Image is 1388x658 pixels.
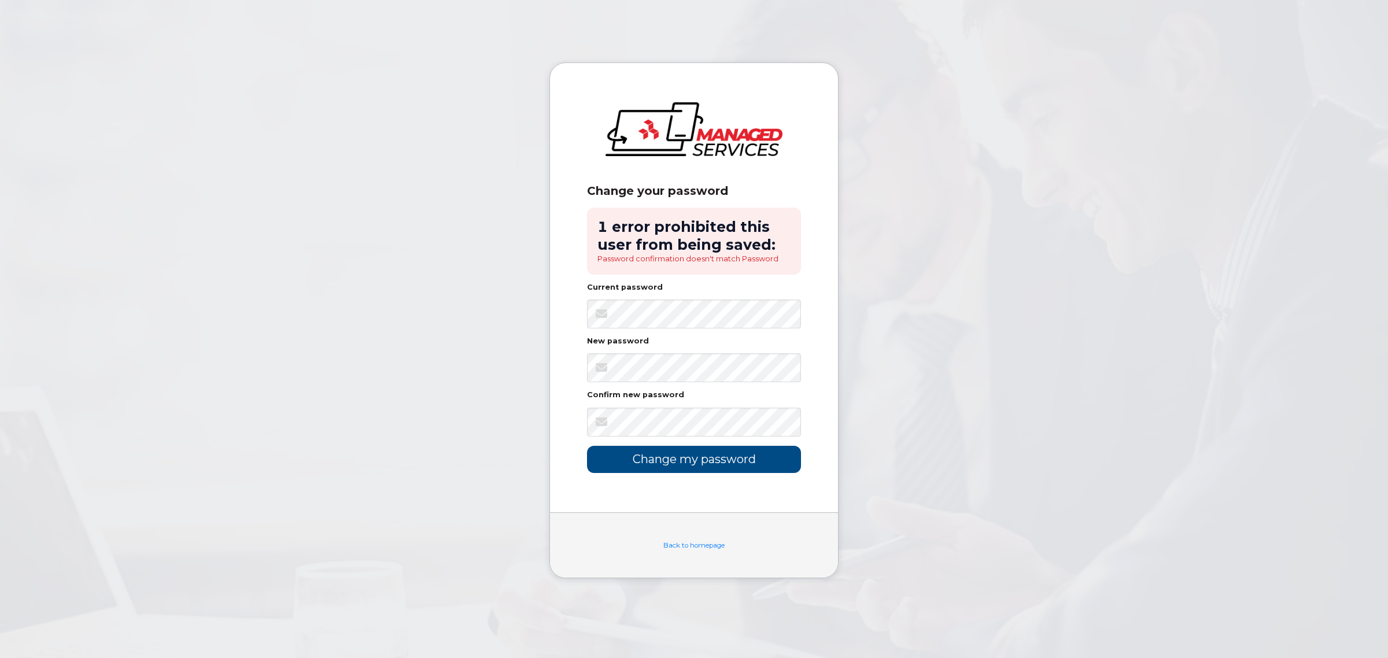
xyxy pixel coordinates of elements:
a: Back to homepage [663,541,725,549]
h2: 1 error prohibited this user from being saved: [597,218,791,253]
label: New password [587,338,649,345]
li: Password confirmation doesn't match Password [597,253,791,264]
input: Change my password [587,446,801,473]
div: Change your password [587,184,801,198]
img: logo-large.png [606,102,782,157]
label: Confirm new password [587,391,684,399]
label: Current password [587,284,663,291]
